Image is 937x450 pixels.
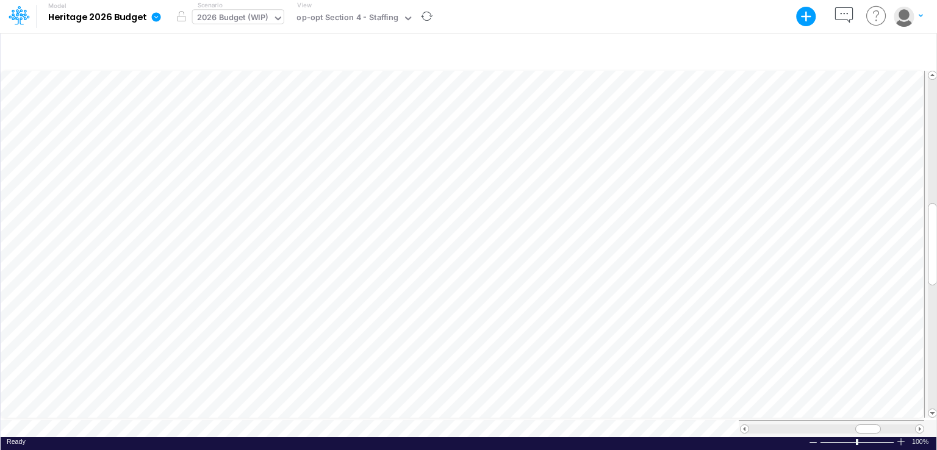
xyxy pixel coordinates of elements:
[7,437,26,446] div: In Ready mode
[198,1,223,10] label: Scenario
[856,439,858,445] div: Zoom
[197,12,268,26] div: 2026 Budget (WIP)
[48,2,66,10] label: Model
[820,437,896,446] div: Zoom
[896,437,906,446] div: Zoom In
[297,1,311,10] label: View
[296,12,398,26] div: op-opt Section 4 - Staffing
[7,438,26,445] span: Ready
[48,12,146,23] b: Heritage 2026 Budget
[912,437,930,446] div: Zoom level
[912,437,930,446] span: 100%
[808,438,818,447] div: Zoom Out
